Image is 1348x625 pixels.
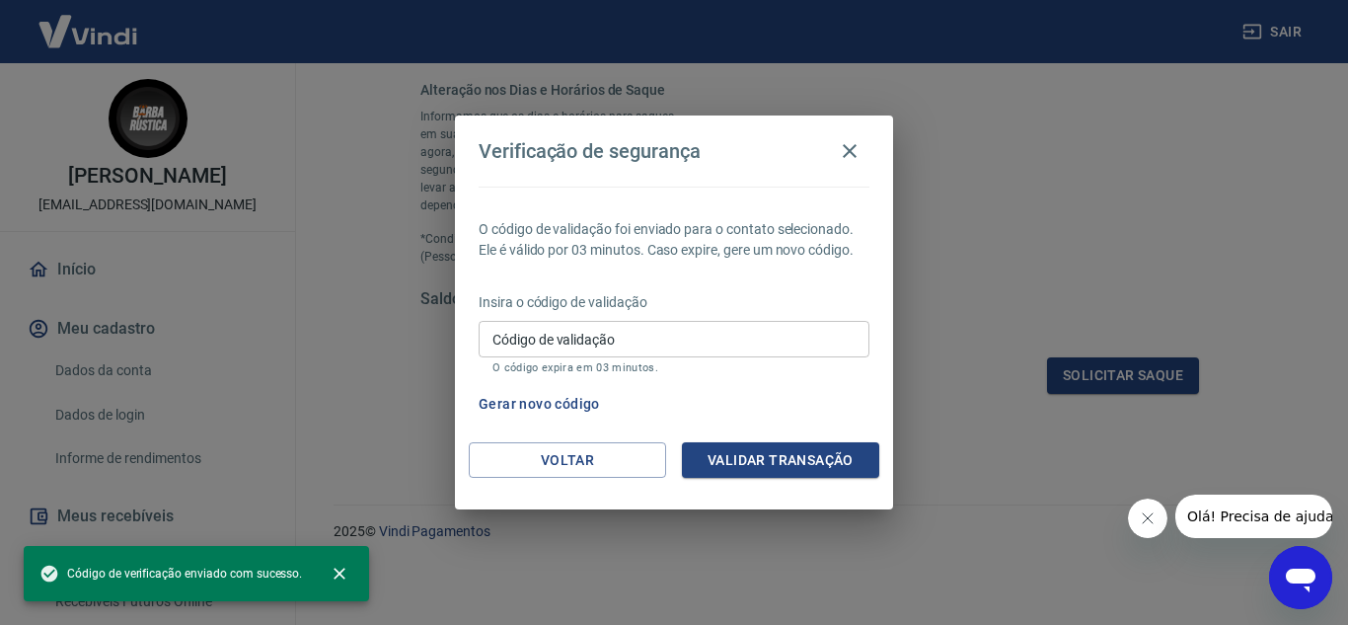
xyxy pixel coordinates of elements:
p: Insira o código de validação [479,292,869,313]
p: O código de validação foi enviado para o contato selecionado. Ele é válido por 03 minutos. Caso e... [479,219,869,261]
button: close [318,552,361,595]
p: O código expira em 03 minutos. [492,361,856,374]
span: Olá! Precisa de ajuda? [12,14,166,30]
iframe: Fechar mensagem [1128,499,1167,538]
button: Gerar novo código [471,386,608,423]
button: Voltar [469,442,666,479]
iframe: Botão para abrir a janela de mensagens [1269,546,1332,609]
span: Código de verificação enviado com sucesso. [39,564,302,584]
button: Validar transação [682,442,879,479]
iframe: Mensagem da empresa [1175,495,1332,538]
h4: Verificação de segurança [479,139,701,163]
